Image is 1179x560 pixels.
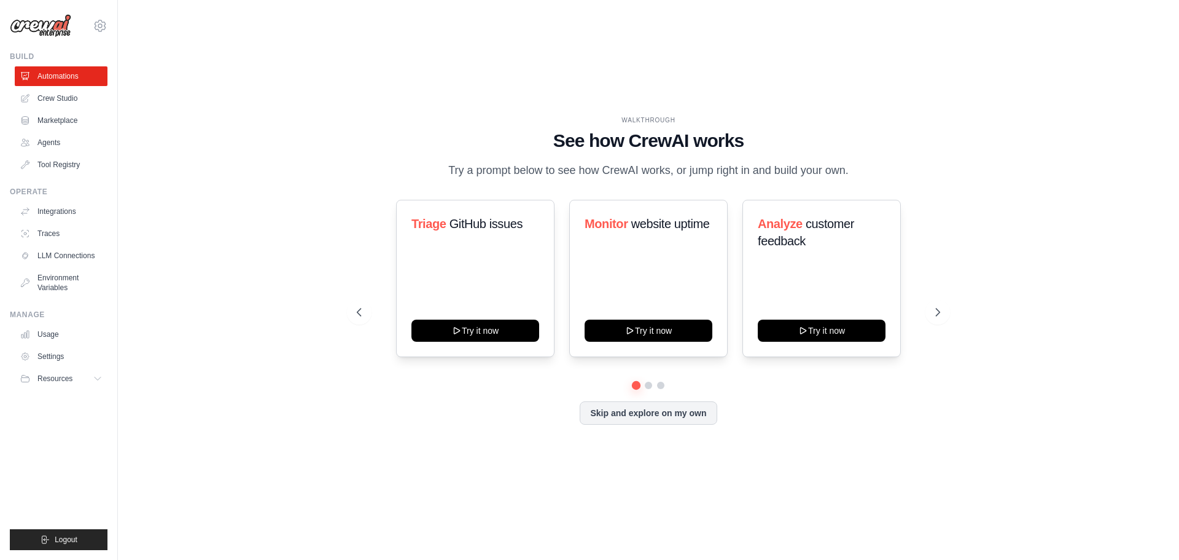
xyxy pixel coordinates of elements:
a: Marketplace [15,111,107,130]
a: Crew Studio [15,89,107,108]
a: Agents [15,133,107,152]
a: Integrations [15,202,107,221]
div: Manage [10,310,107,320]
span: Logout [55,535,77,545]
span: customer feedback [758,217,854,248]
a: Tool Registry [15,155,107,175]
span: website uptime [631,217,710,231]
div: Operate [10,187,107,197]
div: Build [10,52,107,61]
a: Settings [15,347,107,366]
button: Skip and explore on my own [580,401,717,425]
a: Automations [15,66,107,86]
h1: See how CrewAI works [357,130,940,152]
span: Monitor [585,217,628,231]
span: Triage [411,217,446,231]
a: Usage [15,325,107,344]
img: Logo [10,14,71,37]
button: Logout [10,529,107,550]
span: GitHub issues [449,217,523,231]
a: Traces [15,224,107,243]
button: Try it now [585,320,712,342]
p: Try a prompt below to see how CrewAI works, or jump right in and build your own. [442,162,855,179]
button: Resources [15,369,107,388]
a: Environment Variables [15,268,107,298]
span: Resources [37,374,72,384]
button: Try it now [411,320,539,342]
a: LLM Connections [15,246,107,266]
button: Try it now [758,320,885,342]
div: WALKTHROUGH [357,116,940,125]
span: Analyze [758,217,803,231]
